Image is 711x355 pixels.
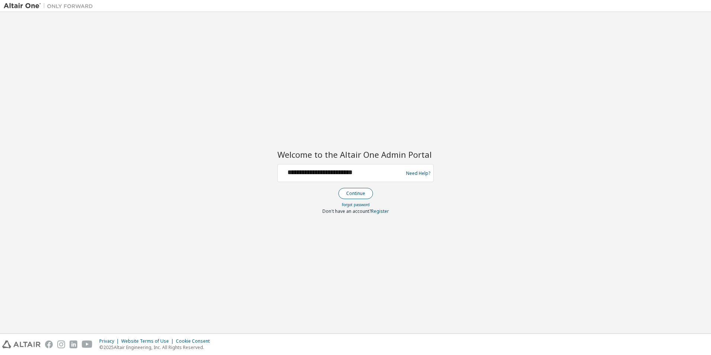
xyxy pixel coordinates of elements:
p: © 2025 Altair Engineering, Inc. All Rights Reserved. [99,344,214,351]
img: linkedin.svg [70,340,77,348]
img: youtube.svg [82,340,93,348]
img: instagram.svg [57,340,65,348]
div: Privacy [99,338,121,344]
img: altair_logo.svg [2,340,41,348]
div: Website Terms of Use [121,338,176,344]
a: Forgot password [342,202,370,207]
h2: Welcome to the Altair One Admin Portal [277,149,434,160]
span: Don't have an account? [322,208,371,214]
a: Register [371,208,389,214]
img: facebook.svg [45,340,53,348]
button: Continue [338,188,373,199]
img: Altair One [4,2,97,10]
div: Cookie Consent [176,338,214,344]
